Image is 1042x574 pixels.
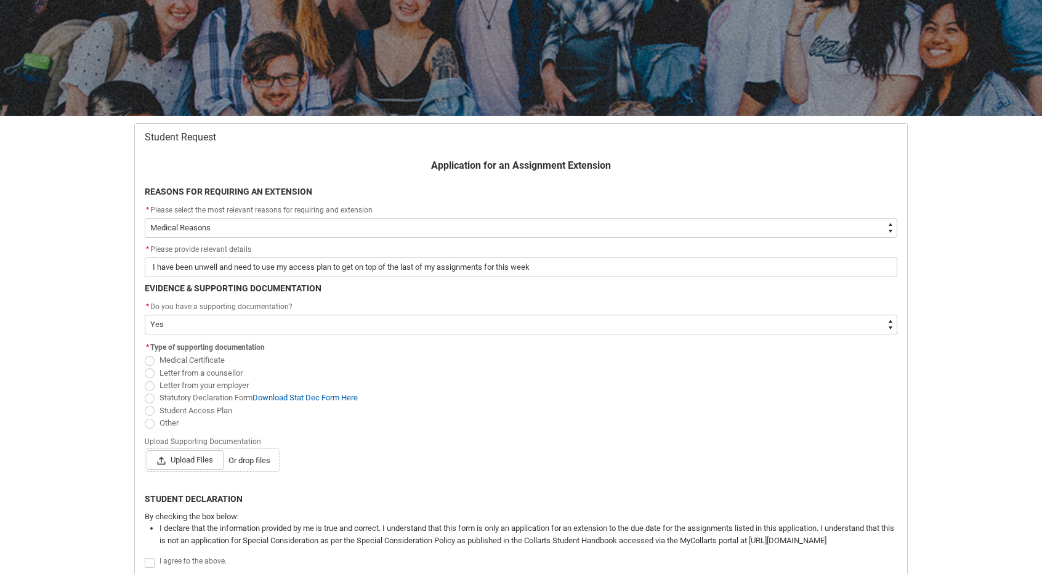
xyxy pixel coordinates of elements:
[145,434,266,447] span: Upload Supporting Documentation
[146,343,149,352] abbr: required
[145,131,216,143] span: Student Request
[160,368,243,378] span: Letter from a counsellor
[145,494,243,504] b: STUDENT DECLARATION
[160,418,179,427] span: Other
[431,160,611,171] b: Application for an Assignment Extension
[145,187,312,196] b: REASONS FOR REQUIRING AN EXTENSION
[146,206,149,214] abbr: required
[145,245,251,254] span: Please provide relevant details
[150,343,265,352] span: Type of supporting documentation
[150,302,293,311] span: Do you have a supporting documentation?
[160,406,232,415] span: Student Access Plan
[150,206,373,214] span: Please select the most relevant reasons for requiring and extension
[146,302,149,311] abbr: required
[160,522,897,546] li: I declare that the information provided by me is true and correct. I understand that this form is...
[228,455,270,467] span: Or drop files
[160,557,227,565] span: I agree to the above.
[160,381,249,390] span: Letter from your employer
[145,283,321,293] b: EVIDENCE & SUPPORTING DOCUMENTATION
[160,355,225,365] span: Medical Certificate
[147,450,224,470] span: Upload Files
[160,393,358,402] span: Statutory Declaration Form
[145,511,897,523] p: By checking the box below:
[252,393,358,402] a: Download Stat Dec Form Here
[146,245,149,254] abbr: required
